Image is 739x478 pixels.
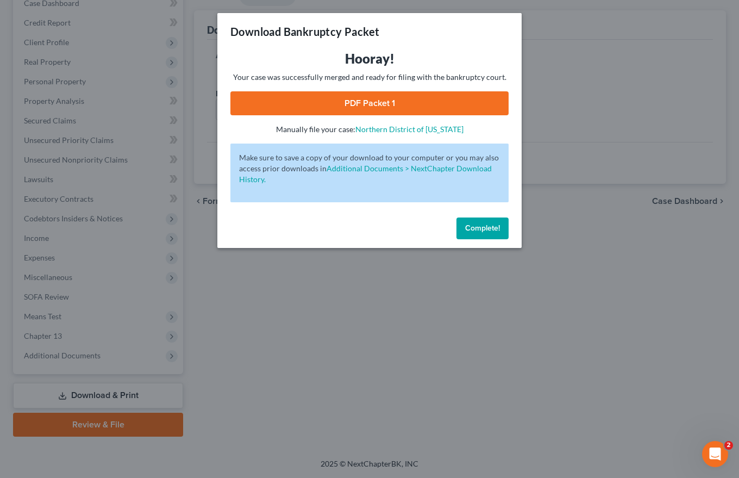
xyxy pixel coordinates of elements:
[230,72,509,83] p: Your case was successfully merged and ready for filing with the bankruptcy court.
[724,441,733,450] span: 2
[355,125,464,134] a: Northern District of [US_STATE]
[239,152,500,185] p: Make sure to save a copy of your download to your computer or you may also access prior downloads in
[456,218,509,239] button: Complete!
[465,224,500,233] span: Complete!
[230,91,509,115] a: PDF Packet 1
[239,164,492,184] a: Additional Documents > NextChapter Download History.
[230,124,509,135] p: Manually file your case:
[702,441,728,467] iframe: Intercom live chat
[230,50,509,67] h3: Hooray!
[230,24,379,39] h3: Download Bankruptcy Packet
